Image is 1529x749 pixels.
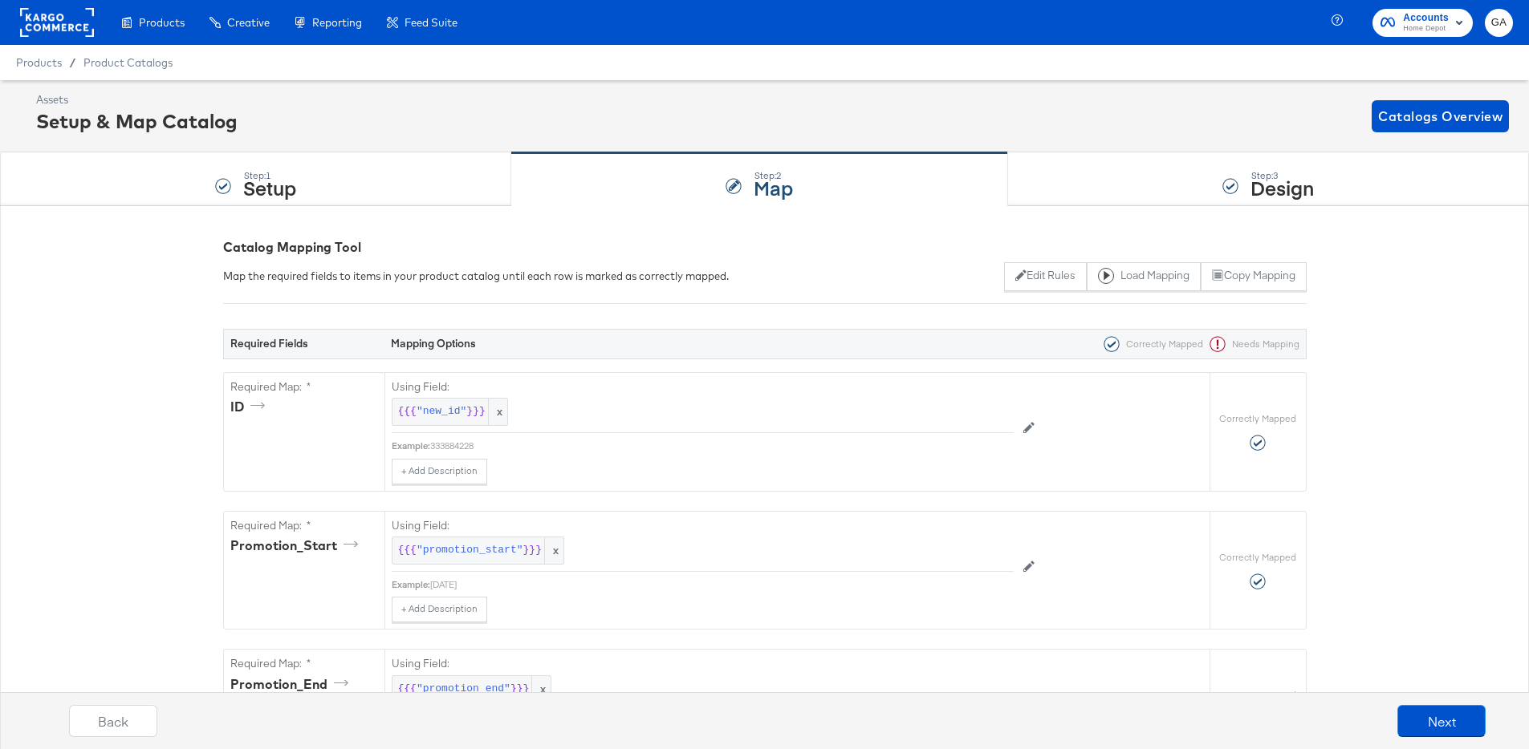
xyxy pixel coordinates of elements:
span: GA [1491,14,1507,32]
span: Feed Suite [405,16,457,29]
span: Products [16,56,62,69]
div: Needs Mapping [1203,336,1299,352]
span: Accounts [1403,10,1449,26]
span: Products [139,16,185,29]
label: Correctly Mapped [1219,412,1296,425]
div: 333884228 [430,439,1014,452]
label: Required Map: * [230,518,378,533]
span: Catalogs Overview [1378,105,1503,128]
button: + Add Description [392,597,487,622]
div: Setup & Map Catalog [36,107,238,135]
strong: Required Fields [230,336,308,350]
div: Step: 2 [754,170,793,181]
button: Next [1397,705,1486,737]
span: }}} [523,543,542,558]
div: Example: [392,439,430,452]
a: Product Catalogs [83,56,173,69]
label: Using Field: [392,656,1014,671]
button: Edit Rules [1004,262,1087,291]
label: Using Field: [392,518,1014,533]
button: AccountsHome Depot [1372,9,1473,37]
strong: Mapping Options [391,336,476,350]
button: Back [69,705,157,737]
div: Promotion_End [230,675,354,694]
span: x [544,537,563,564]
div: Promotion_Start [230,536,364,555]
div: Example: [392,578,430,591]
span: {{{ [398,543,417,558]
strong: Design [1250,174,1314,200]
button: Catalogs Overview [1372,100,1509,132]
label: Correctly Mapped [1219,551,1296,564]
label: Using Field: [392,379,1014,395]
span: / [62,56,83,69]
div: [DATE] [430,578,1014,591]
div: Step: 1 [243,170,296,181]
span: Home Depot [1403,22,1449,35]
span: {{{ [398,404,417,419]
span: Creative [227,16,270,29]
button: + Add Description [392,459,487,484]
div: Step: 3 [1250,170,1314,181]
span: x [531,676,551,702]
span: Reporting [312,16,362,29]
span: x [488,399,507,425]
div: Map the required fields to items in your product catalog until each row is marked as correctly ma... [223,269,729,284]
strong: Map [754,174,793,200]
strong: Setup [243,174,296,200]
button: Copy Mapping [1201,262,1306,291]
span: "promotion_start" [417,543,523,558]
label: Required Map: * [230,656,378,671]
div: Assets [36,92,238,107]
button: Load Mapping [1087,262,1201,291]
span: "new_id" [417,404,466,419]
span: }}} [466,404,485,419]
div: Catalog Mapping Tool [223,238,1307,257]
button: GA [1485,9,1513,37]
label: Required Map: * [230,379,378,395]
div: ID [230,398,270,416]
div: Correctly Mapped [1097,336,1203,352]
